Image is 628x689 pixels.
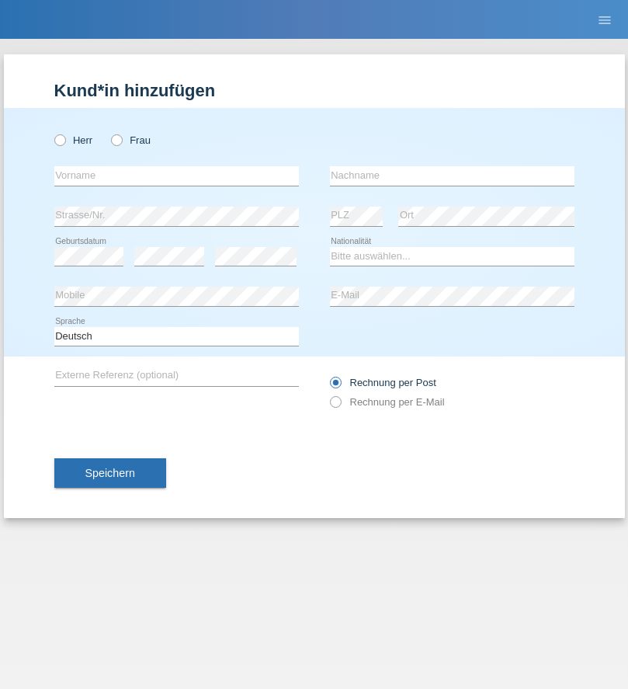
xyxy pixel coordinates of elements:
[111,134,121,144] input: Frau
[54,458,166,488] button: Speichern
[54,134,64,144] input: Herr
[111,134,151,146] label: Frau
[330,377,340,396] input: Rechnung per Post
[330,396,340,416] input: Rechnung per E-Mail
[85,467,135,479] span: Speichern
[597,12,612,28] i: menu
[330,396,445,408] label: Rechnung per E-Mail
[54,81,574,100] h1: Kund*in hinzufügen
[330,377,436,388] label: Rechnung per Post
[589,15,620,24] a: menu
[54,134,93,146] label: Herr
